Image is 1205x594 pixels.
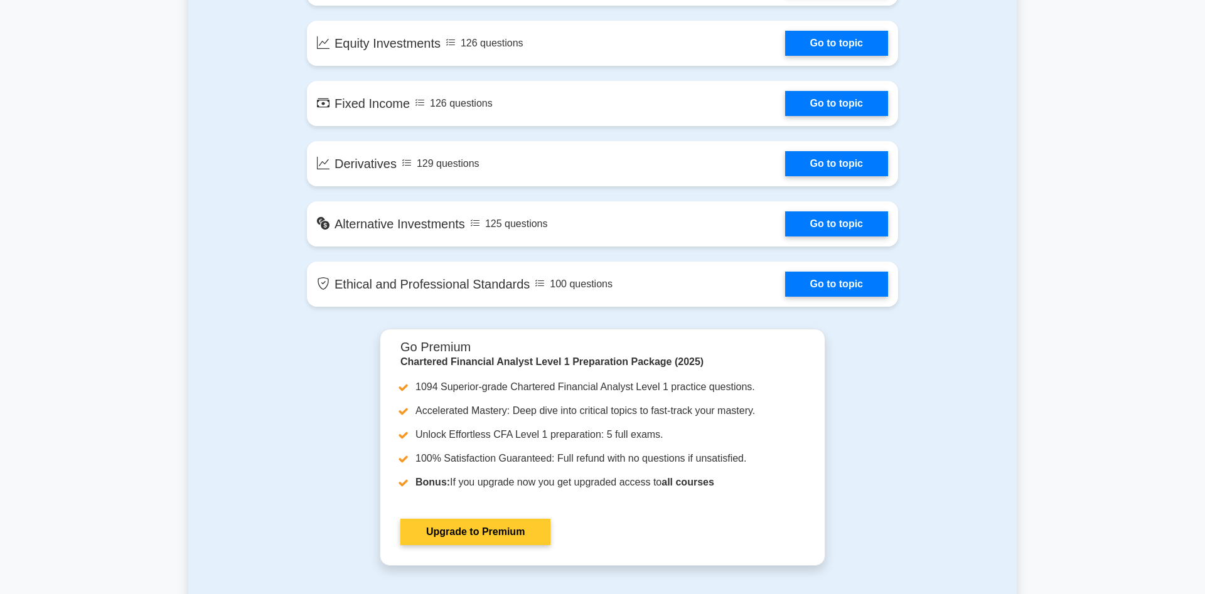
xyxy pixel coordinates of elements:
[400,519,550,545] a: Upgrade to Premium
[785,91,888,116] a: Go to topic
[785,272,888,297] a: Go to topic
[785,31,888,56] a: Go to topic
[785,151,888,176] a: Go to topic
[785,211,888,236] a: Go to topic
